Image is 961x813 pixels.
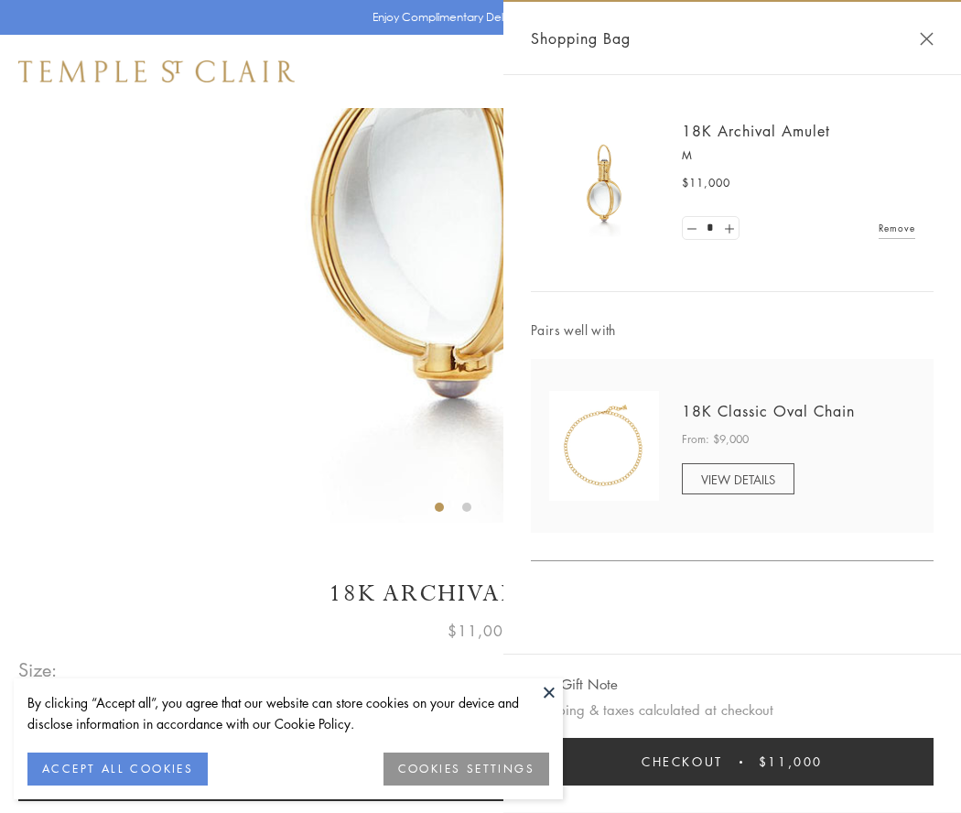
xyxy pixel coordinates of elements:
[531,738,934,786] button: Checkout $11,000
[27,753,208,786] button: ACCEPT ALL COOKIES
[549,128,659,238] img: 18K Archival Amulet
[18,60,295,82] img: Temple St. Clair
[373,8,580,27] p: Enjoy Complimentary Delivery & Returns
[642,752,723,772] span: Checkout
[682,174,730,192] span: $11,000
[531,27,631,50] span: Shopping Bag
[682,121,830,141] a: 18K Archival Amulet
[531,699,934,721] p: Shipping & taxes calculated at checkout
[682,146,915,165] p: M
[759,752,823,772] span: $11,000
[531,320,934,341] span: Pairs well with
[27,692,549,734] div: By clicking “Accept all”, you agree that our website can store cookies on your device and disclos...
[531,673,618,696] button: Add Gift Note
[719,217,738,240] a: Set quantity to 2
[683,217,701,240] a: Set quantity to 0
[682,430,749,449] span: From: $9,000
[701,471,775,488] span: VIEW DETAILS
[879,218,915,238] a: Remove
[920,32,934,46] button: Close Shopping Bag
[18,578,943,610] h1: 18K Archival Amulet
[682,463,794,494] a: VIEW DETAILS
[383,753,549,786] button: COOKIES SETTINGS
[549,391,659,501] img: N88865-OV18
[682,401,855,421] a: 18K Classic Oval Chain
[448,619,513,643] span: $11,000
[18,655,59,685] span: Size:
